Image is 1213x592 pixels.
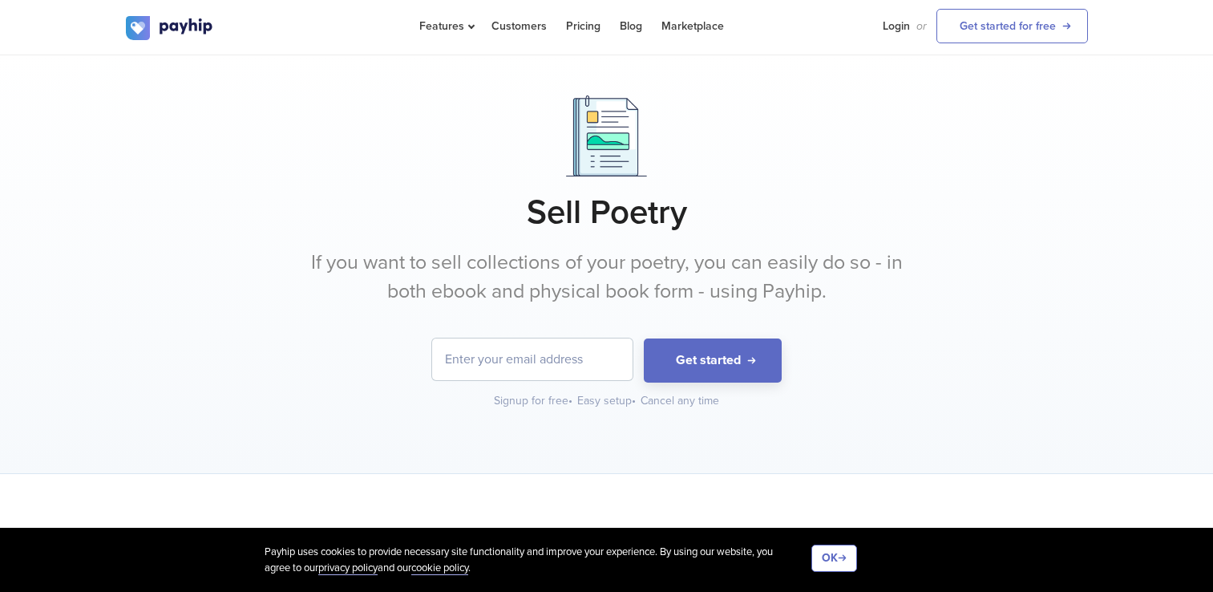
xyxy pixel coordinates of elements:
[936,9,1088,43] a: Get started for free
[306,249,908,306] p: If you want to sell collections of your poetry, you can easily do so - in both ebook and physical...
[644,339,782,383] button: Get started
[432,339,633,380] input: Enter your email address
[641,393,719,409] div: Cancel any time
[632,394,636,408] span: •
[126,16,214,40] img: logo.svg
[577,393,637,409] div: Easy setup
[265,545,811,576] div: Payhip uses cookies to provide necessary site functionality and improve your experience. By using...
[494,393,574,409] div: Signup for free
[568,394,572,408] span: •
[411,562,468,575] a: cookie policy
[419,19,472,33] span: Features
[126,193,1088,233] h1: Sell Poetry
[811,545,857,572] button: OK
[318,562,378,575] a: privacy policy
[566,95,647,176] img: Documents.png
